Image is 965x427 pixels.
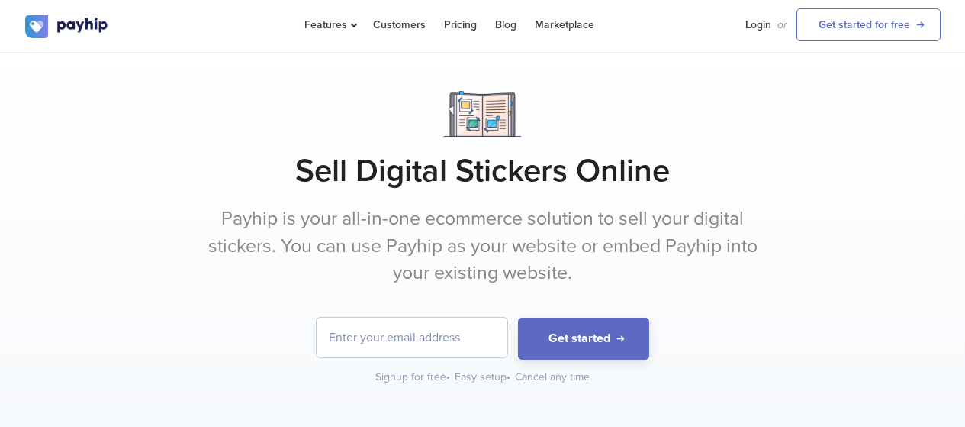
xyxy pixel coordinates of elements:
div: Easy setup [455,370,512,385]
span: • [446,370,450,383]
div: Signup for free [375,370,452,385]
input: Enter your email address [317,318,507,357]
p: Payhip is your all-in-one ecommerce solution to sell your digital stickers. You can use Payhip as... [197,205,769,287]
img: Notebook.png [444,91,521,137]
span: Features [304,18,355,31]
button: Get started [518,318,649,360]
a: Get started for free [796,8,941,41]
h1: Sell Digital Stickers Online [25,152,941,190]
div: Cancel any time [515,370,590,385]
span: • [507,370,510,383]
img: logo.svg [25,15,109,38]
